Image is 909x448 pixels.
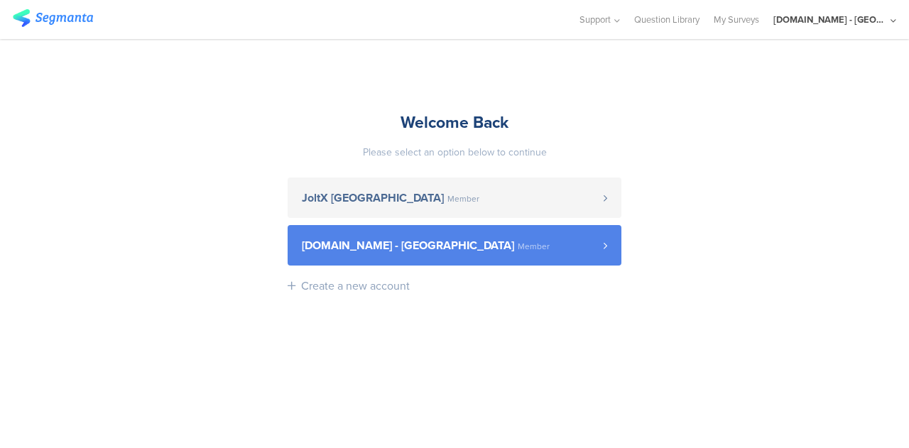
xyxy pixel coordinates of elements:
[302,240,514,251] span: [DOMAIN_NAME] - [GEOGRAPHIC_DATA]
[518,242,550,251] span: Member
[773,13,887,26] div: [DOMAIN_NAME] - [GEOGRAPHIC_DATA]
[301,278,410,294] div: Create a new account
[288,110,621,134] div: Welcome Back
[579,13,611,26] span: Support
[13,9,93,27] img: segmanta logo
[288,177,621,218] a: JoltX [GEOGRAPHIC_DATA] Member
[288,225,621,266] a: [DOMAIN_NAME] - [GEOGRAPHIC_DATA] Member
[288,145,621,160] div: Please select an option below to continue
[447,195,479,203] span: Member
[302,192,444,204] span: JoltX [GEOGRAPHIC_DATA]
